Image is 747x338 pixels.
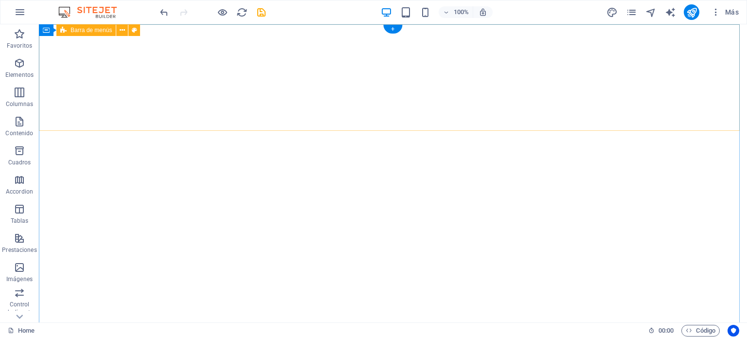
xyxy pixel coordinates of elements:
[606,7,618,18] i: Diseño (Ctrl+Alt+Y)
[645,7,657,18] i: Navegador
[71,27,112,33] span: Barra de menús
[6,188,33,196] p: Accordion
[5,71,34,79] p: Elementos
[681,325,720,337] button: Código
[8,159,31,166] p: Cuadros
[236,7,248,18] i: Volver a cargar página
[383,25,402,34] div: +
[7,42,32,50] p: Favoritos
[11,217,29,225] p: Tablas
[658,325,674,337] span: 00 00
[6,275,33,283] p: Imágenes
[707,4,743,20] button: Más
[255,6,267,18] button: save
[664,6,676,18] button: text_generator
[216,6,228,18] button: Haz clic para salir del modo de previsualización y seguir editando
[158,6,170,18] button: undo
[453,6,469,18] h6: 100%
[684,4,699,20] button: publish
[159,7,170,18] i: Deshacer: Cambiar texto (Ctrl+Z)
[645,6,657,18] button: navigator
[625,6,637,18] button: pages
[6,100,34,108] p: Columnas
[648,325,674,337] h6: Tiempo de la sesión
[711,7,739,17] span: Más
[8,325,35,337] a: Haz clic para cancelar la selección y doble clic para abrir páginas
[439,6,473,18] button: 100%
[236,6,248,18] button: reload
[479,8,487,17] i: Al redimensionar, ajustar el nivel de zoom automáticamente para ajustarse al dispositivo elegido.
[728,325,739,337] button: Usercentrics
[606,6,618,18] button: design
[5,129,33,137] p: Contenido
[686,325,715,337] span: Código
[665,7,676,18] i: AI Writer
[665,327,667,334] span: :
[2,246,36,254] p: Prestaciones
[56,6,129,18] img: Editor Logo
[256,7,267,18] i: Guardar (Ctrl+S)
